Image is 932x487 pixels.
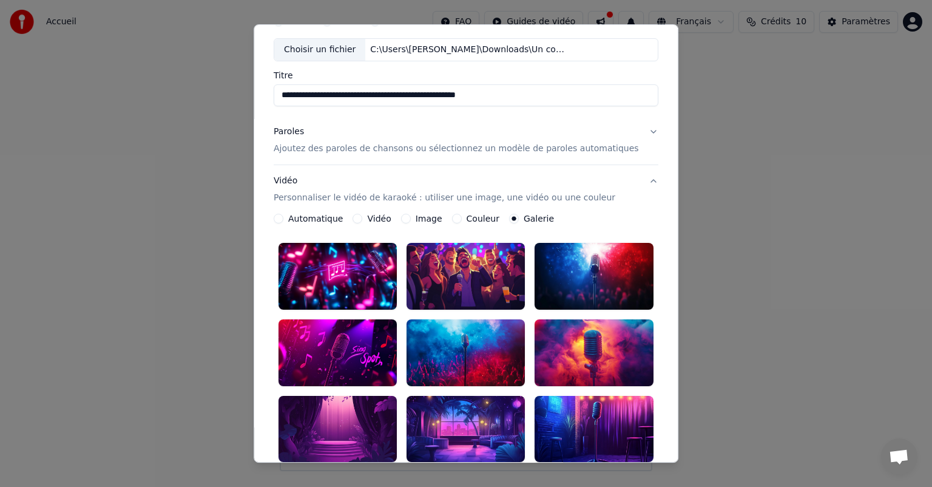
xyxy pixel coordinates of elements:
[288,214,343,223] label: Automatique
[274,143,639,155] p: Ajoutez des paroles de chansons ou sélectionnez un modèle de paroles automatiques
[274,192,615,204] p: Personnaliser le vidéo de karaoké : utiliser une image, une vidéo ou une couleur
[368,214,391,223] label: Vidéo
[385,17,402,26] label: URL
[467,214,499,223] label: Couleur
[524,214,554,223] label: Galerie
[366,44,572,56] div: C:\Users\[PERSON_NAME]\Downloads\Un couple comme vous « [PERSON_NAME] & [PERSON_NAME] » final K-M...
[288,17,312,26] label: Audio
[274,116,658,165] button: ParolesAjoutez des paroles de chansons ou sélectionnez un modèle de paroles automatiques
[274,39,365,61] div: Choisir un fichier
[274,126,304,138] div: Paroles
[274,71,658,80] label: Titre
[337,17,360,26] label: Vidéo
[274,175,615,204] div: Vidéo
[416,214,442,223] label: Image
[274,165,658,214] button: VidéoPersonnaliser le vidéo de karaoké : utiliser une image, une vidéo ou une couleur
